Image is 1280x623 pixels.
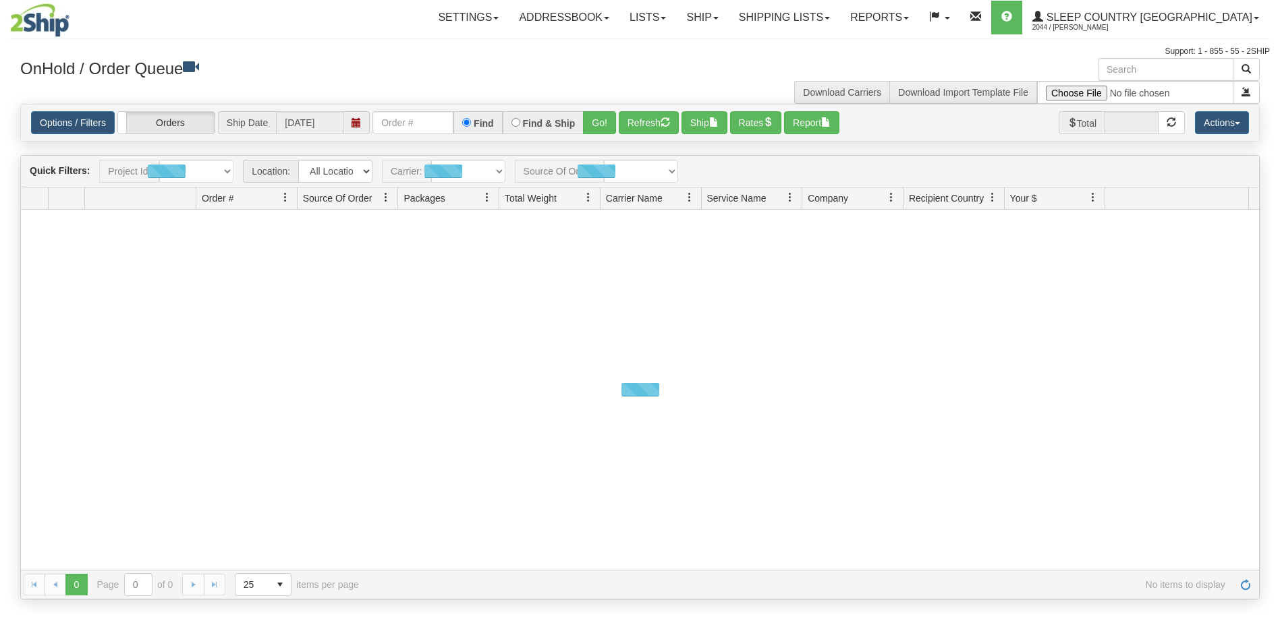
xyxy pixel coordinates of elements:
span: Location: [243,160,298,183]
span: 2044 / [PERSON_NAME] [1032,21,1134,34]
input: Search [1098,58,1233,81]
span: Total [1059,111,1105,134]
a: Shipping lists [729,1,840,34]
span: items per page [235,573,359,596]
input: Order # [372,111,453,134]
span: Order # [202,191,233,205]
a: Reports [840,1,919,34]
a: Order # filter column settings [274,186,297,209]
button: Actions [1195,111,1249,134]
a: Download Carriers [803,87,881,98]
div: Support: 1 - 855 - 55 - 2SHIP [10,46,1270,57]
button: Report [784,111,839,134]
span: No items to display [378,579,1225,590]
span: Page 0 [65,574,87,595]
span: Source Of Order [303,191,372,205]
a: Ship [676,1,728,34]
label: Orders [118,112,215,133]
a: Service Name filter column settings [779,186,802,209]
span: Carrier Name [606,191,663,205]
span: 25 [244,578,261,591]
div: grid toolbar [21,156,1259,187]
a: Source Of Order filter column settings [374,186,397,209]
a: Options / Filters [31,111,115,134]
span: Your $ [1010,191,1037,205]
span: Page of 0 [97,573,173,596]
button: Refresh [619,111,679,134]
input: Import [1037,81,1233,104]
span: select [269,574,291,595]
span: Recipient Country [909,191,984,205]
img: logo2044.jpg [10,3,69,37]
span: Ship Date [218,111,276,134]
label: Find & Ship [523,119,576,128]
label: Quick Filters: [30,164,90,177]
iframe: chat widget [1249,243,1279,380]
a: Lists [619,1,676,34]
a: Company filter column settings [880,186,903,209]
a: Settings [428,1,509,34]
button: Search [1233,58,1260,81]
a: Refresh [1235,574,1256,595]
span: Page sizes drop down [235,573,291,596]
span: Packages [404,191,445,205]
button: Rates [730,111,782,134]
span: Service Name [707,191,767,205]
button: Ship [681,111,727,134]
a: Download Import Template File [898,87,1028,98]
a: Addressbook [509,1,619,34]
button: Go! [583,111,616,134]
a: Total Weight filter column settings [577,186,600,209]
span: Sleep Country [GEOGRAPHIC_DATA] [1043,11,1252,23]
a: Carrier Name filter column settings [678,186,701,209]
a: Packages filter column settings [476,186,499,209]
a: Recipient Country filter column settings [981,186,1004,209]
h3: OnHold / Order Queue [20,58,630,78]
span: Company [808,191,848,205]
span: Total Weight [505,191,557,205]
label: Find [474,119,494,128]
a: Your $ filter column settings [1082,186,1105,209]
a: Sleep Country [GEOGRAPHIC_DATA] 2044 / [PERSON_NAME] [1022,1,1269,34]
